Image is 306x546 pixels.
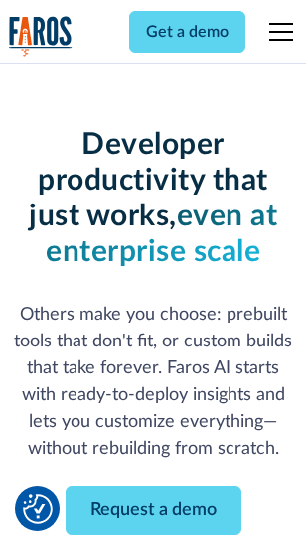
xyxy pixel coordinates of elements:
a: Get a demo [129,11,245,53]
p: Others make you choose: prebuilt tools that don't fit, or custom builds that take forever. Faros ... [9,302,297,463]
button: Cookie Settings [23,494,53,524]
a: home [9,16,73,57]
img: Revisit consent button [23,494,53,524]
strong: Developer productivity that just works, [29,130,268,231]
div: menu [257,8,297,56]
img: Logo of the analytics and reporting company Faros. [9,16,73,57]
a: Request a demo [66,486,241,535]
